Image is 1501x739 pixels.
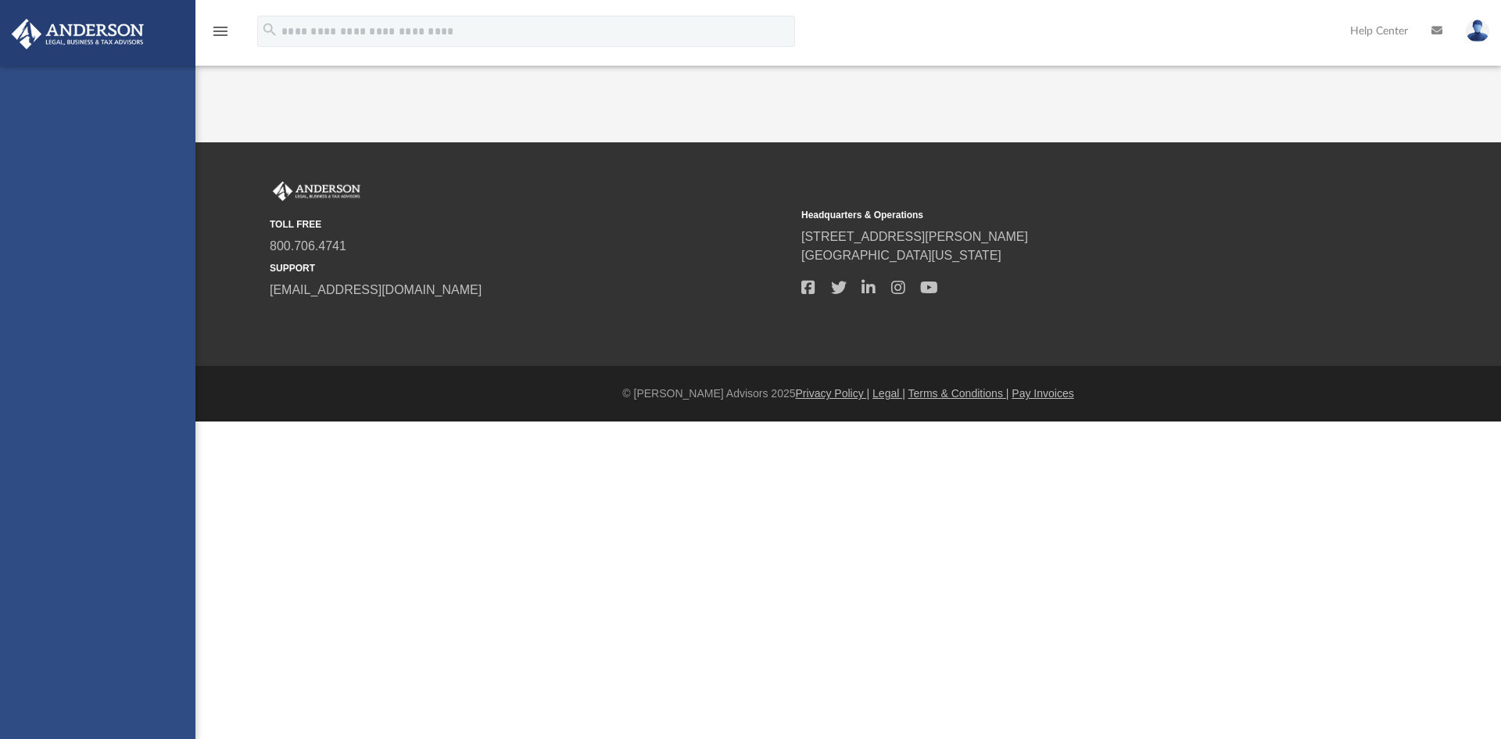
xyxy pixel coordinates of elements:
img: Anderson Advisors Platinum Portal [7,19,149,49]
img: Anderson Advisors Platinum Portal [270,181,364,202]
a: menu [211,30,230,41]
i: search [261,21,278,38]
a: Pay Invoices [1012,387,1073,400]
a: [EMAIL_ADDRESS][DOMAIN_NAME] [270,283,482,296]
a: Privacy Policy | [796,387,870,400]
img: User Pic [1466,20,1489,42]
a: 800.706.4741 [270,239,346,253]
small: TOLL FREE [270,217,790,231]
a: Legal | [872,387,905,400]
a: [STREET_ADDRESS][PERSON_NAME] [801,230,1028,243]
small: Headquarters & Operations [801,208,1322,222]
i: menu [211,22,230,41]
div: © [PERSON_NAME] Advisors 2025 [195,386,1501,402]
a: [GEOGRAPHIC_DATA][US_STATE] [801,249,1001,262]
small: SUPPORT [270,261,790,275]
a: Terms & Conditions | [908,387,1009,400]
